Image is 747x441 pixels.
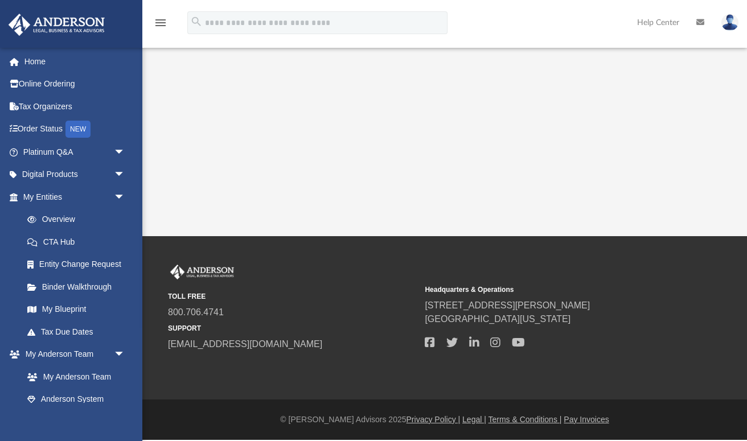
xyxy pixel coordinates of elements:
i: search [190,15,203,28]
a: My Blueprint [16,298,137,321]
a: [GEOGRAPHIC_DATA][US_STATE] [425,314,570,324]
img: Anderson Advisors Platinum Portal [5,14,108,36]
small: TOLL FREE [168,291,417,302]
a: Online Ordering [8,73,142,96]
a: Home [8,50,142,73]
a: Overview [16,208,142,231]
div: © [PERSON_NAME] Advisors 2025 [142,414,747,426]
span: arrow_drop_down [114,343,137,366]
small: SUPPORT [168,323,417,333]
img: User Pic [721,14,738,31]
img: Anderson Advisors Platinum Portal [168,265,236,279]
a: Platinum Q&Aarrow_drop_down [8,141,142,163]
a: [EMAIL_ADDRESS][DOMAIN_NAME] [168,339,322,349]
a: menu [154,22,167,30]
a: CTA Hub [16,230,142,253]
a: Pay Invoices [564,415,609,424]
a: Order StatusNEW [8,118,142,141]
small: Headquarters & Operations [425,285,674,295]
span: arrow_drop_down [114,163,137,187]
i: menu [154,16,167,30]
a: Anderson System [16,388,137,411]
a: Digital Productsarrow_drop_down [8,163,142,186]
a: [STREET_ADDRESS][PERSON_NAME] [425,300,590,310]
a: My Anderson Team [16,365,131,388]
a: 800.706.4741 [168,307,224,317]
div: NEW [65,121,91,138]
a: Tax Due Dates [16,320,142,343]
a: Entity Change Request [16,253,142,276]
a: Binder Walkthrough [16,275,142,298]
a: My Anderson Teamarrow_drop_down [8,343,137,366]
a: Legal | [462,415,486,424]
a: My Entitiesarrow_drop_down [8,186,142,208]
a: Privacy Policy | [407,415,461,424]
a: Tax Organizers [8,95,142,118]
span: arrow_drop_down [114,141,137,164]
span: arrow_drop_down [114,186,137,209]
a: Terms & Conditions | [489,415,562,424]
